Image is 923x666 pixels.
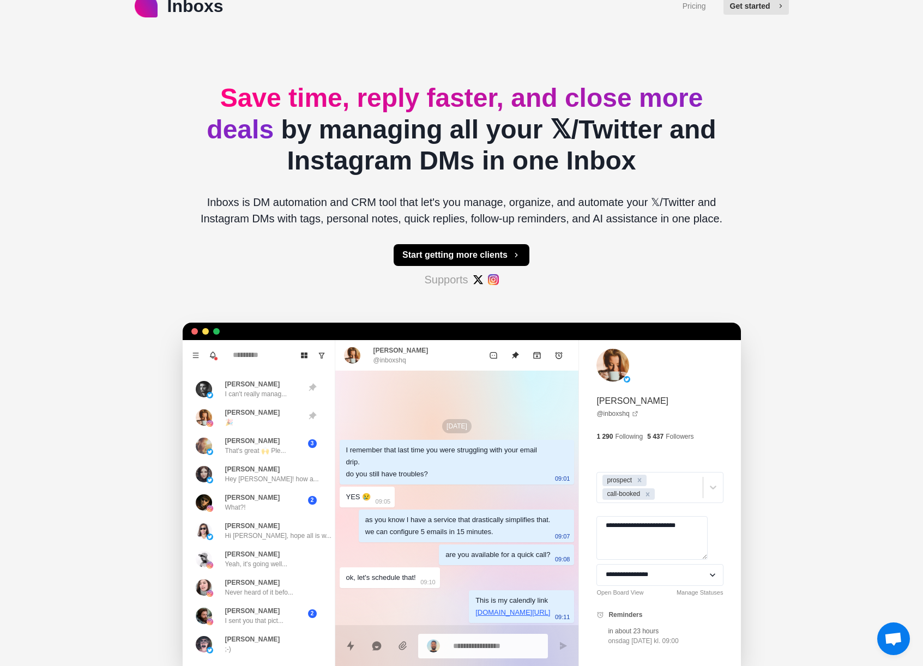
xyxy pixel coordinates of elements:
p: Supports [424,271,468,288]
button: Show unread conversations [313,347,330,364]
p: [PERSON_NAME] [225,549,280,559]
img: picture [207,505,213,512]
p: [PERSON_NAME] [225,493,280,502]
p: [PERSON_NAME] [225,379,280,389]
img: picture [196,466,212,482]
p: [PERSON_NAME] [225,408,280,417]
span: 2 [308,496,317,505]
img: picture [207,562,213,568]
p: [PERSON_NAME] [596,395,668,408]
p: Never heard of it befo... [225,588,293,597]
img: picture [596,349,629,382]
div: Åpne chat [877,622,910,655]
p: in about 23 hours [608,626,678,636]
img: picture [427,639,440,652]
button: Add reminder [548,344,570,366]
button: Quick replies [340,635,361,657]
img: picture [207,590,213,597]
img: picture [196,551,212,567]
p: Yeah, it's going well... [225,559,288,569]
img: picture [196,579,212,596]
p: 09:11 [555,611,570,623]
span: Save time, reply faster, and close more deals [207,83,703,144]
div: Remove prospect [634,475,646,486]
p: 5 437 [647,432,663,441]
p: What?! [225,502,246,512]
div: This is my calendly link [475,595,550,619]
img: picture [196,608,212,624]
p: ;-) [225,644,231,654]
img: picture [207,477,213,483]
img: picture [196,636,212,652]
img: picture [196,494,212,511]
img: picture [196,381,212,397]
p: 🎉 [225,417,233,427]
img: picture [624,376,630,383]
p: Following [615,432,643,441]
a: Manage Statuses [677,588,723,597]
a: @inboxshq [596,409,638,419]
div: I remember that last time you were struggling with your email drip. do you still have troubles? [346,444,551,480]
span: 2 [308,609,317,618]
p: Hey [PERSON_NAME]! how a... [225,474,319,484]
p: That's great 🙌 Ple... [225,446,286,456]
p: @inboxshq [373,355,406,365]
p: 09:01 [555,473,570,485]
button: Mark as unread [482,344,504,366]
button: Archive [526,344,548,366]
p: 09:05 [376,495,391,507]
p: 09:10 [420,576,436,588]
div: are you available for a quick call? [445,549,550,561]
p: 1 290 [596,432,613,441]
button: Send message [552,635,574,657]
img: picture [344,347,360,364]
p: [DOMAIN_NAME][URL] [475,607,550,619]
img: picture [207,420,213,427]
p: I can't really manag... [225,389,287,399]
div: call-booked [604,488,642,500]
img: picture [207,534,213,540]
img: picture [196,409,212,426]
button: Unpin [504,344,526,366]
p: Inboxs is DM automation and CRM tool that let's you manage, organize, and automate your 𝕏/Twitter... [191,194,732,227]
img: picture [207,619,213,625]
img: # [473,274,484,285]
img: picture [207,392,213,398]
p: [PERSON_NAME] [225,606,280,616]
p: onsdag [DATE] kl. 09:00 [608,636,678,646]
p: [DATE] [442,419,472,433]
button: Start getting more clients [394,244,529,266]
div: YES 😢 [346,491,371,503]
p: [PERSON_NAME] [225,634,280,644]
button: Add media [392,635,414,657]
p: 09:07 [555,530,570,542]
p: [PERSON_NAME] [225,436,280,446]
div: ok, let's schedule that! [346,572,416,584]
div: as you know I have a service that drastically simplifies that. we can configure 5 emails in 15 mi... [365,514,551,538]
img: picture [207,449,213,455]
div: prospect [604,475,634,486]
img: # [488,274,499,285]
button: Menu [187,347,204,364]
a: Open Board View [596,588,643,597]
span: 3 [308,439,317,448]
button: Reply with AI [366,635,388,657]
p: 09:08 [555,553,570,565]
p: Hi [PERSON_NAME], hope all is w... [225,531,331,541]
button: Board View [295,347,313,364]
a: Pricing [683,1,706,12]
p: [PERSON_NAME] [373,346,429,355]
p: I sent you that pict... [225,616,283,626]
p: [PERSON_NAME] [225,464,280,474]
button: Notifications [204,347,222,364]
p: [PERSON_NAME] [225,521,280,531]
p: [PERSON_NAME] [225,578,280,588]
img: picture [196,523,212,539]
p: Reminders [608,610,642,620]
div: Remove call-booked [642,488,654,500]
img: picture [196,438,212,454]
img: picture [207,647,213,653]
p: Followers [666,432,693,441]
h2: by managing all your 𝕏/Twitter and Instagram DMs in one Inbox [191,82,732,177]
